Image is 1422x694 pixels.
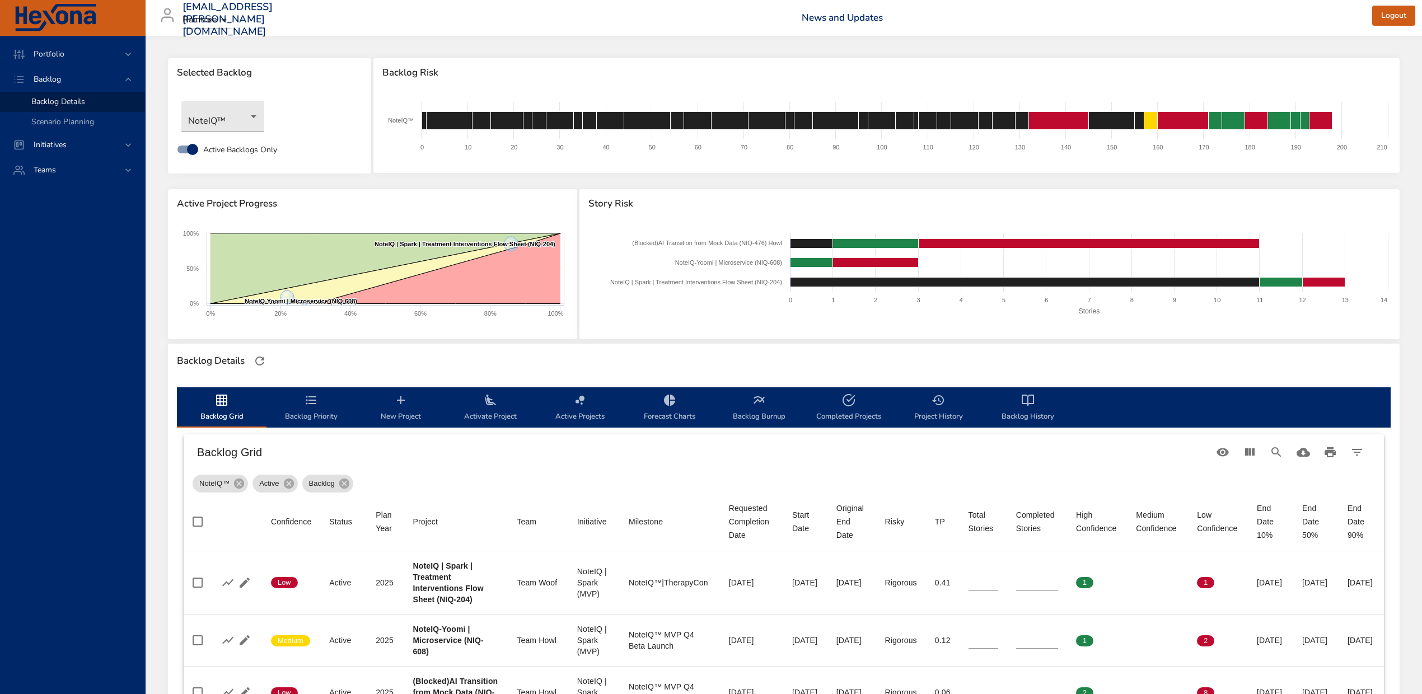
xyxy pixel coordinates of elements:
span: Story Risk [588,198,1391,209]
div: Sort [792,508,818,535]
text: 60 [695,144,701,151]
div: Plan Year [376,508,395,535]
div: Raintree [183,11,231,29]
text: 30 [557,144,564,151]
div: Sort [969,508,998,535]
div: 0.12 [935,635,951,646]
div: Sort [935,515,945,528]
span: Risky [885,515,917,528]
text: 40% [344,310,357,317]
text: 190 [1291,144,1301,151]
div: [DATE] [1257,577,1284,588]
div: Sort [376,508,395,535]
span: 1 [1076,636,1093,646]
div: Sort [517,515,536,528]
div: Total Stories [969,508,998,535]
text: 80% [484,310,497,317]
span: Teams [25,165,65,175]
div: Low Confidence [1197,508,1239,535]
div: Team Howl [517,635,559,646]
div: [DATE] [1302,635,1330,646]
text: 13 [1341,297,1348,303]
div: [DATE] [792,577,818,588]
div: Sort [885,515,905,528]
text: 3 [916,297,920,303]
text: 9 [1173,297,1176,303]
span: Requested Completion Date [729,501,774,542]
text: (Blocked)AI Transition from Mock Data (NIQ-476) Howl [632,240,782,246]
text: 160 [1153,144,1163,151]
div: Sort [329,515,352,528]
span: Backlog Risk [382,67,1391,78]
span: NoteIQ™ [193,478,236,489]
span: Initiatives [25,139,76,150]
div: Sort [1076,508,1118,535]
div: High Confidence [1076,508,1118,535]
button: Filter Table [1344,439,1370,466]
text: 20 [511,144,517,151]
div: NoteIQ | Spark (MVP) [577,566,611,599]
button: Download CSV [1290,439,1317,466]
text: 150 [1107,144,1117,151]
button: Standard Views [1209,439,1236,466]
text: 90 [832,144,839,151]
div: Sort [577,515,607,528]
span: Forecast Charts [632,393,708,423]
text: Stories [1078,307,1099,315]
text: 20% [274,310,287,317]
div: [DATE] [1348,577,1375,588]
span: TP [935,515,951,528]
div: Sort [1197,508,1239,535]
span: Scenario Planning [31,116,94,127]
button: Edit Project Details [236,574,253,591]
span: Backlog Priority [273,393,349,423]
div: TP [935,515,945,528]
button: Search [1263,439,1290,466]
div: NoteIQ™|TherapyCon [629,577,711,588]
span: New Project [363,393,439,423]
div: Sort [271,515,311,528]
text: NoteIQ™ [388,117,414,124]
text: 8 [1130,297,1133,303]
div: [DATE] [1348,635,1375,646]
span: Completed Projects [811,393,887,423]
span: 1 [1076,578,1093,588]
text: 0% [206,310,215,317]
div: Original End Date [836,501,867,542]
text: 2 [874,297,877,303]
div: Completed Stories [1016,508,1058,535]
button: Show Burnup [219,632,236,649]
b: NoteIQ | Spark | Treatment Interventions Flow Sheet (NIQ-204) [413,561,483,604]
text: 0% [190,300,199,307]
text: 200 [1337,144,1347,151]
div: Risky [885,515,905,528]
button: Print [1317,439,1344,466]
div: 2025 [376,577,395,588]
span: Confidence [271,515,311,528]
div: NoteIQ™ [193,475,248,493]
div: 2025 [376,635,395,646]
text: 12 [1299,297,1306,303]
text: NoteIQ-Yoomi | Microservice (NIQ-608) [675,259,782,266]
text: 70 [741,144,747,151]
span: Project [413,515,499,528]
div: NoteIQ™ MVP Q4 Beta Launch [629,629,711,651]
text: 10 [1214,297,1220,303]
span: Start Date [792,508,818,535]
div: backlog-tab [177,387,1391,428]
text: 6 [1045,297,1048,303]
text: NoteIQ | Spark | Treatment Interventions Flow Sheet (NIQ-204) [610,279,782,285]
div: [DATE] [1302,577,1330,588]
div: Sort [413,515,438,528]
text: 130 [1015,144,1025,151]
text: 210 [1377,144,1387,151]
div: Team Woof [517,577,559,588]
button: Edit Project Details [236,632,253,649]
div: [DATE] [836,635,867,646]
text: 120 [969,144,979,151]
